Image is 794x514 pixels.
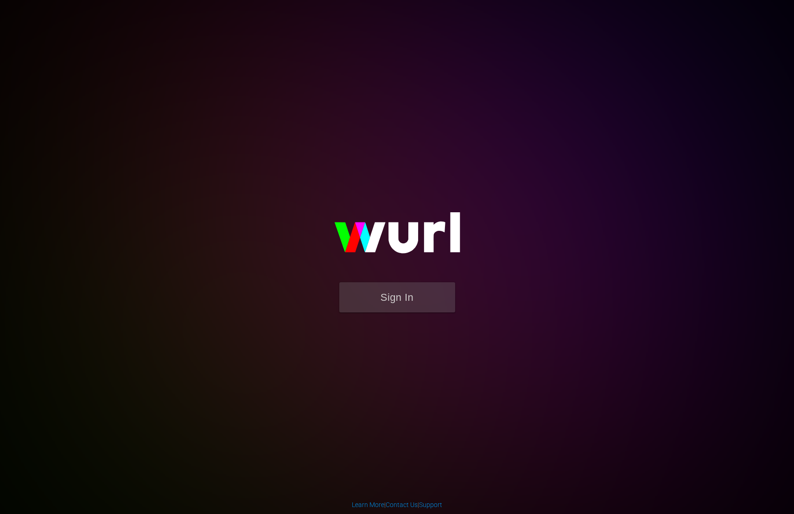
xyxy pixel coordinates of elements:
img: wurl-logo-on-black-223613ac3d8ba8fe6dc639794a292ebdb59501304c7dfd60c99c58986ef67473.svg [305,192,490,282]
a: Learn More [352,501,384,508]
a: Contact Us [386,501,418,508]
button: Sign In [339,282,455,312]
div: | | [352,500,442,509]
a: Support [419,501,442,508]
